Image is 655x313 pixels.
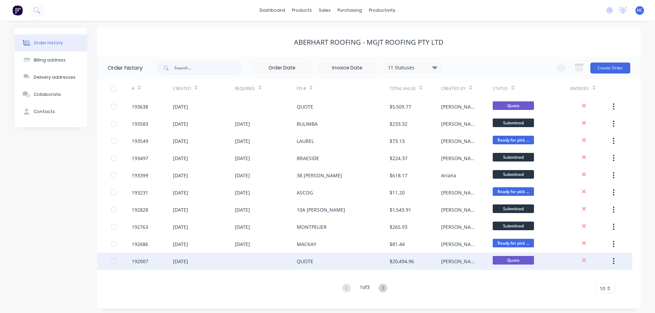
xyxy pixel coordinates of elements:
[493,187,534,196] span: Ready for pick ...
[493,204,534,213] span: Submitted
[493,239,534,247] span: Ready for pick ...
[390,137,405,145] div: $73.13
[360,283,370,293] div: 1 of 3
[441,189,479,196] div: [PERSON_NAME]
[390,241,405,248] div: $81.44
[132,79,173,98] div: #
[334,5,365,15] div: purchasing
[34,40,63,46] div: Order history
[15,52,87,69] button: Billing address
[132,103,148,110] div: 193638
[297,223,327,231] div: MONTPELIER
[297,103,313,110] div: QUOTE
[390,86,416,92] div: Total Value
[390,79,441,98] div: Total Value
[297,120,318,127] div: BULIMBA
[235,172,250,179] div: [DATE]
[493,101,534,110] span: Quote
[493,256,534,265] span: Quote
[132,120,148,127] div: 193583
[297,137,314,145] div: LAUREL
[318,63,376,73] input: Invoice Date
[365,5,399,15] div: productivity
[441,241,479,248] div: [PERSON_NAME]
[493,136,534,144] span: Ready for pick ...
[297,241,316,248] div: MACKAY
[297,155,319,162] div: BRAESIDE
[132,223,148,231] div: 192763
[132,155,148,162] div: 193497
[390,155,407,162] div: $224.37
[493,86,508,92] div: Status
[390,258,414,265] div: $20,494.96
[253,63,311,73] input: Order Date
[315,5,334,15] div: sales
[441,172,456,179] div: Ariana
[384,64,441,71] div: 11 Statuses
[173,86,191,92] div: Created
[590,63,630,74] button: Create Order
[493,153,534,161] span: Submitted
[173,120,188,127] div: [DATE]
[173,137,188,145] div: [DATE]
[297,206,345,213] div: 10A [PERSON_NAME]
[297,189,313,196] div: ASCOG
[441,79,493,98] div: Created By
[173,189,188,196] div: [DATE]
[297,79,390,98] div: PO #
[390,189,405,196] div: $11.20
[235,86,255,92] div: Required
[173,155,188,162] div: [DATE]
[173,103,188,110] div: [DATE]
[15,86,87,103] button: Collaborate
[34,57,66,63] div: Billing address
[390,120,407,127] div: $233.32
[570,79,611,98] div: Invoiced
[441,206,479,213] div: [PERSON_NAME]
[570,86,589,92] div: Invoiced
[441,103,479,110] div: [PERSON_NAME]
[173,79,235,98] div: Created
[15,103,87,120] button: Contacts
[132,189,148,196] div: 193231
[132,206,148,213] div: 192828
[173,206,188,213] div: [DATE]
[288,5,315,15] div: products
[441,86,466,92] div: Created By
[108,64,143,72] div: Order history
[297,86,306,92] div: PO #
[132,258,148,265] div: 192007
[235,155,250,162] div: [DATE]
[294,38,444,46] div: Aberhart Roofing - MGJT Roofing Pty Ltd
[256,5,288,15] a: dashboard
[390,223,407,231] div: $265.93
[235,206,250,213] div: [DATE]
[297,172,342,179] div: 38 [PERSON_NAME]
[12,5,23,15] img: Factory
[441,155,479,162] div: [PERSON_NAME]
[441,137,479,145] div: [PERSON_NAME]
[235,189,250,196] div: [DATE]
[390,172,407,179] div: $618.17
[34,74,76,80] div: Delivery addresses
[34,109,55,115] div: Contacts
[637,7,643,13] span: HC
[235,79,297,98] div: Required
[600,285,605,292] span: 10
[441,120,479,127] div: [PERSON_NAME]
[390,103,411,110] div: $5,509.77
[441,258,479,265] div: [PERSON_NAME]
[235,241,250,248] div: [DATE]
[235,137,250,145] div: [DATE]
[132,241,148,248] div: 192686
[493,222,534,230] span: Submitted
[174,61,242,75] input: Search...
[173,172,188,179] div: [DATE]
[235,120,250,127] div: [DATE]
[173,258,188,265] div: [DATE]
[132,172,148,179] div: 193399
[15,69,87,86] button: Delivery addresses
[493,170,534,179] span: Submitted
[235,223,250,231] div: [DATE]
[34,91,61,98] div: Collaborate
